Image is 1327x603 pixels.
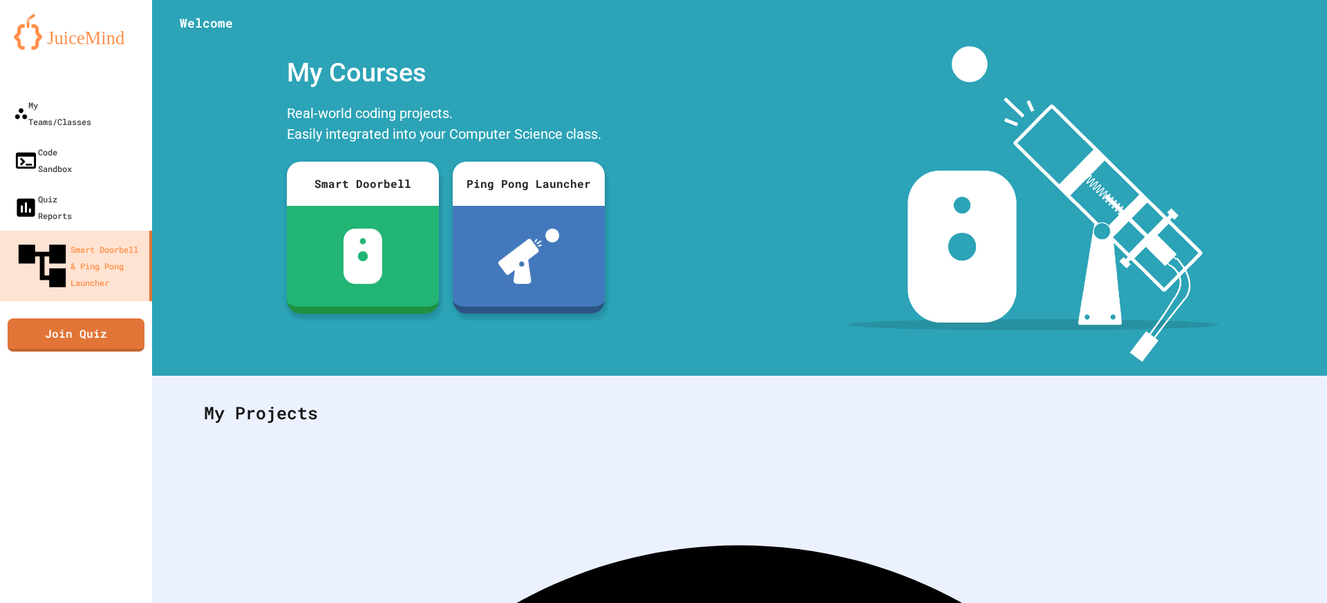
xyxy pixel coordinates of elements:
[14,14,138,50] img: logo-orange.svg
[14,97,91,130] div: My Teams/Classes
[8,318,144,352] a: Join Quiz
[287,162,439,206] div: Smart Doorbell
[848,46,1218,362] img: banner-image-my-projects.png
[14,191,72,224] div: Quiz Reports
[280,46,612,99] div: My Courses
[14,238,144,294] div: Smart Doorbell & Ping Pong Launcher
[453,162,605,206] div: Ping Pong Launcher
[498,229,560,284] img: ppl-with-ball.png
[14,144,72,177] div: Code Sandbox
[280,99,612,151] div: Real-world coding projects. Easily integrated into your Computer Science class.
[190,386,1289,440] div: My Projects
[343,229,383,284] img: sdb-white.svg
